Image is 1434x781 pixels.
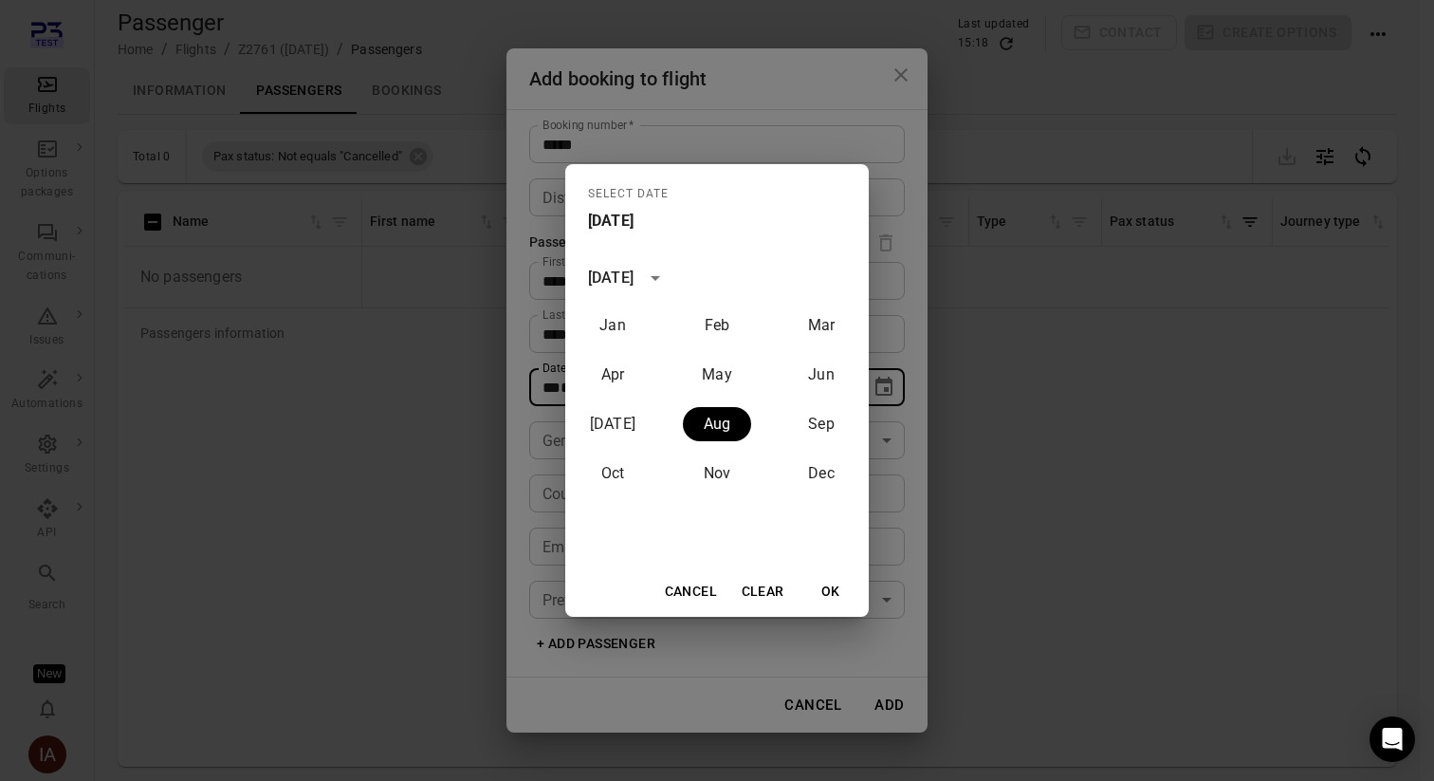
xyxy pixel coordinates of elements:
button: July [579,407,647,441]
div: [DATE] [588,267,634,289]
button: May [683,358,751,392]
button: August [683,407,751,441]
button: November [683,456,751,491]
button: Cancel [657,574,725,609]
button: March [787,308,855,343]
button: October [579,456,647,491]
h4: [DATE] [588,210,634,232]
div: Open Intercom Messenger [1370,716,1415,762]
button: Clear [732,574,793,609]
button: September [787,407,855,441]
span: Select date [588,179,669,210]
button: OK [800,574,861,609]
button: April [579,358,647,392]
button: December [787,456,855,491]
button: calendar view is open, switch to year view [639,262,671,294]
button: January [579,308,647,343]
button: June [787,358,855,392]
button: February [683,308,751,343]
